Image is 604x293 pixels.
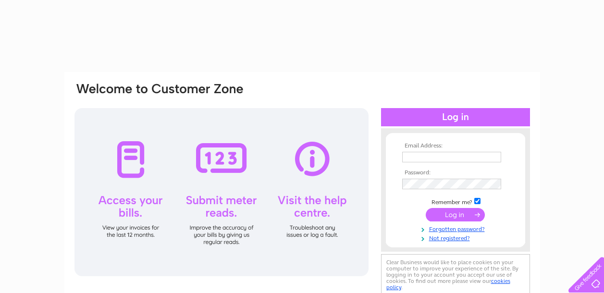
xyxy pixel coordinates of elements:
th: Email Address: [400,143,511,149]
th: Password: [400,170,511,176]
input: Submit [426,208,485,221]
a: cookies policy [386,278,510,291]
a: Not registered? [402,233,511,242]
td: Remember me? [400,196,511,206]
a: Forgotten password? [402,224,511,233]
